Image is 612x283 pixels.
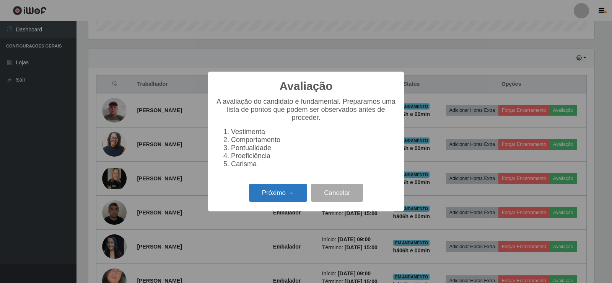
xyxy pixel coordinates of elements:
h2: Avaliação [280,79,333,93]
li: Carisma [231,160,396,168]
button: Próximo → [249,184,307,202]
li: Comportamento [231,136,396,144]
p: A avaliação do candidato é fundamental. Preparamos uma lista de pontos que podem ser observados a... [216,98,396,122]
button: Cancelar [311,184,363,202]
li: Vestimenta [231,128,396,136]
li: Proeficiência [231,152,396,160]
li: Pontualidade [231,144,396,152]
